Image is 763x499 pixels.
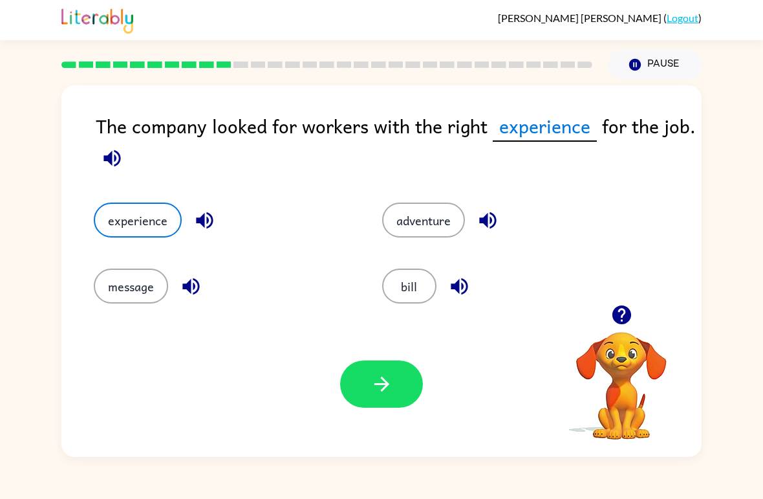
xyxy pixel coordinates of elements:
div: ( ) [498,12,702,24]
video: Your browser must support playing .mp4 files to use Literably. Please try using another browser. [557,312,686,441]
span: experience [493,111,597,142]
img: Literably [61,5,133,34]
div: The company looked for workers with the right for the job. [96,111,702,177]
button: bill [382,269,436,304]
button: message [94,269,168,304]
a: Logout [667,12,698,24]
button: adventure [382,203,465,238]
button: Pause [608,50,702,80]
button: experience [94,203,182,238]
span: [PERSON_NAME] [PERSON_NAME] [498,12,663,24]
